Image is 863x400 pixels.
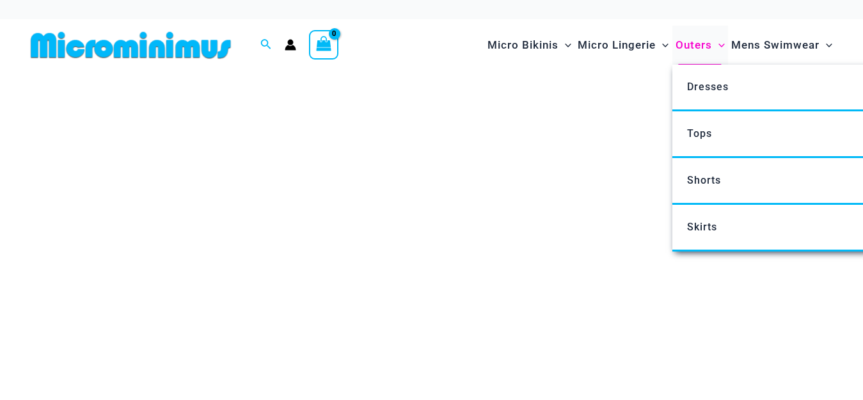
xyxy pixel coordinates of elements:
[676,29,712,61] span: Outers
[484,26,574,65] a: Micro BikinisMenu ToggleMenu Toggle
[482,24,837,67] nav: Site Navigation
[260,37,272,53] a: Search icon link
[309,30,338,60] a: View Shopping Cart, empty
[574,26,672,65] a: Micro LingerieMenu ToggleMenu Toggle
[687,127,712,140] span: Tops
[285,39,296,51] a: Account icon link
[687,81,729,93] span: Dresses
[487,29,558,61] span: Micro Bikinis
[731,29,819,61] span: Mens Swimwear
[728,26,835,65] a: Mens SwimwearMenu ToggleMenu Toggle
[26,31,236,60] img: MM SHOP LOGO FLAT
[558,29,571,61] span: Menu Toggle
[656,29,669,61] span: Menu Toggle
[712,29,725,61] span: Menu Toggle
[819,29,832,61] span: Menu Toggle
[672,26,728,65] a: OutersMenu ToggleMenu Toggle
[578,29,656,61] span: Micro Lingerie
[687,174,721,186] span: Shorts
[687,221,717,233] span: Skirts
